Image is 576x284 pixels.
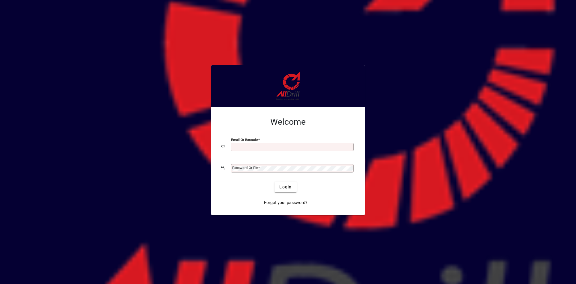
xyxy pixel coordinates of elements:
[221,117,355,127] h2: Welcome
[264,200,307,206] span: Forgot your password?
[232,166,258,170] mat-label: Password or Pin
[262,197,310,208] a: Forgot your password?
[279,184,292,190] span: Login
[274,182,296,192] button: Login
[231,138,258,142] mat-label: Email or Barcode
